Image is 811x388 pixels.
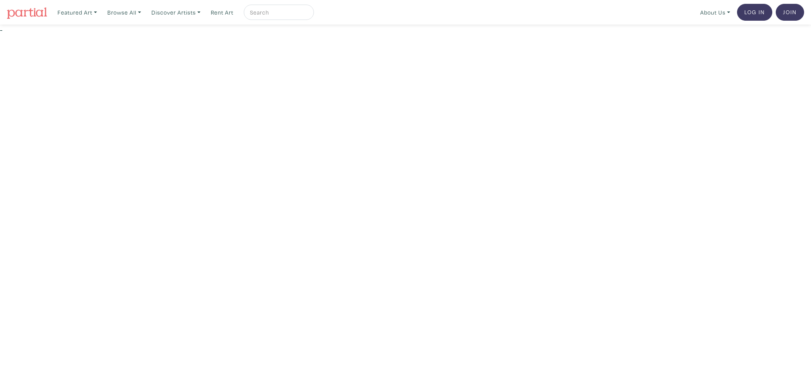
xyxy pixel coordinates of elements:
a: Browse All [104,5,144,20]
a: Featured Art [54,5,100,20]
a: Rent Art [207,5,237,20]
a: Join [776,4,804,21]
input: Search [249,8,307,17]
a: About Us [697,5,734,20]
a: Log In [737,4,772,21]
a: Discover Artists [148,5,204,20]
